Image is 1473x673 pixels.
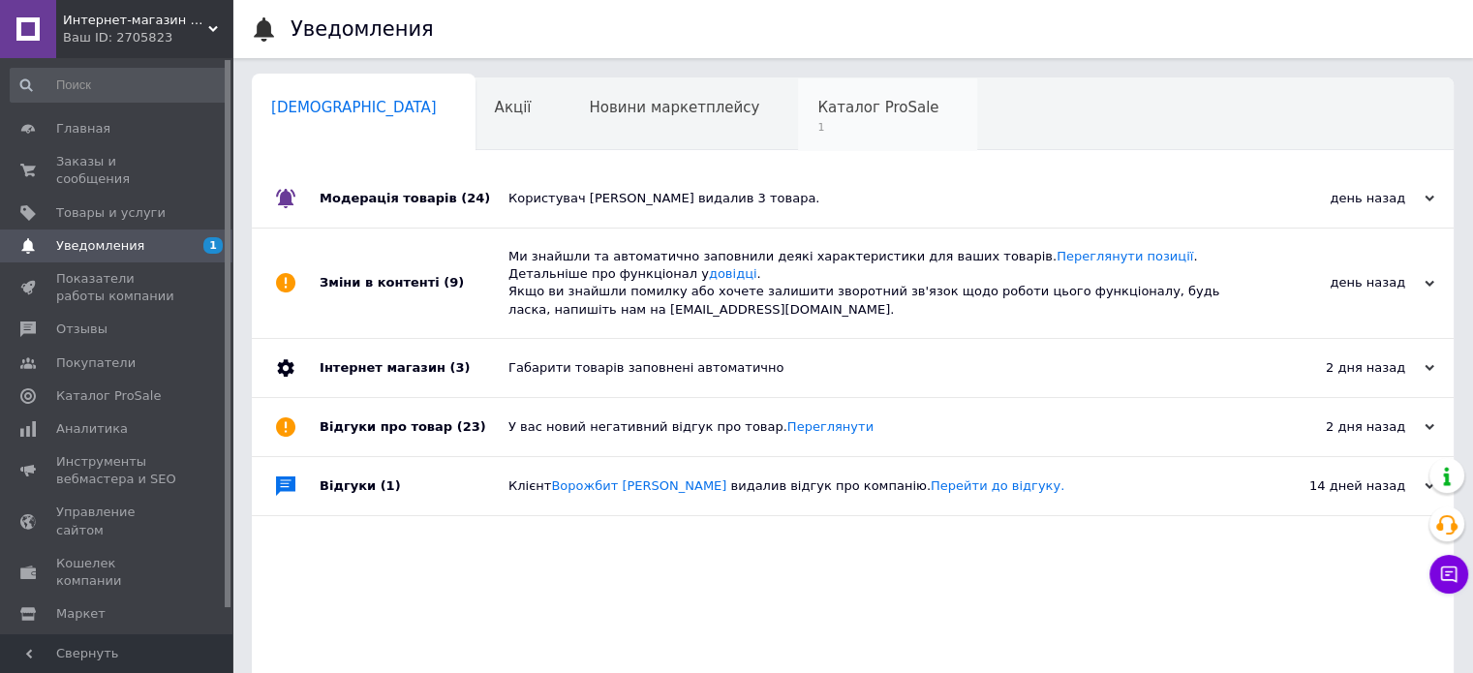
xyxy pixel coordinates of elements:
span: Покупатели [56,354,136,372]
div: Відгуки [320,457,508,515]
span: Уведомления [56,237,144,255]
span: (3) [449,360,470,375]
div: Габарити товарів заповнені автоматично [508,359,1241,377]
div: Інтернет магазин [320,339,508,397]
div: день назад [1241,274,1434,291]
div: Модерація товарів [320,169,508,228]
span: (24) [461,191,490,205]
span: Заказы и сообщения [56,153,179,188]
span: Инструменты вебмастера и SEO [56,453,179,488]
span: Маркет [56,605,106,623]
span: [DEMOGRAPHIC_DATA] [271,99,437,116]
div: Відгуки про товар [320,398,508,456]
span: Товары и услуги [56,204,166,222]
button: Чат с покупателем [1429,555,1468,594]
span: Клієнт [508,478,1064,493]
span: 1 [203,237,223,254]
a: Ворожбит [PERSON_NAME] [551,478,726,493]
input: Поиск [10,68,229,103]
span: Новини маркетплейсу [589,99,759,116]
a: Переглянути [787,419,874,434]
span: Каталог ProSale [56,387,161,405]
div: день назад [1241,190,1434,207]
span: Каталог ProSale [817,99,938,116]
span: видалив відгук про компанію. [730,478,1064,493]
span: (23) [457,419,486,434]
span: Главная [56,120,110,138]
a: довідці [709,266,757,281]
span: (1) [381,478,401,493]
span: Показатели работы компании [56,270,179,305]
div: Ми знайшли та автоматично заповнили деякі характеристики для ваших товарів. . Детальніше про функ... [508,248,1241,319]
a: Перейти до відгуку. [931,478,1064,493]
span: Кошелек компании [56,555,179,590]
div: Користувач [PERSON_NAME] видалив 3 товара. [508,190,1241,207]
div: Зміни в контенті [320,229,508,338]
a: Переглянути позиції [1057,249,1193,263]
div: Ваш ID: 2705823 [63,29,232,46]
div: У вас новий негативний відгук про товар. [508,418,1241,436]
div: 2 дня назад [1241,418,1434,436]
span: (9) [444,275,464,290]
span: Отзывы [56,321,107,338]
span: Интернет-магазин "Ladys-shop" [63,12,208,29]
span: Аналитика [56,420,128,438]
span: Управление сайтом [56,504,179,538]
span: Акції [495,99,532,116]
h1: Уведомления [291,17,434,41]
div: 14 дней назад [1241,477,1434,495]
span: 1 [817,120,938,135]
div: 2 дня назад [1241,359,1434,377]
